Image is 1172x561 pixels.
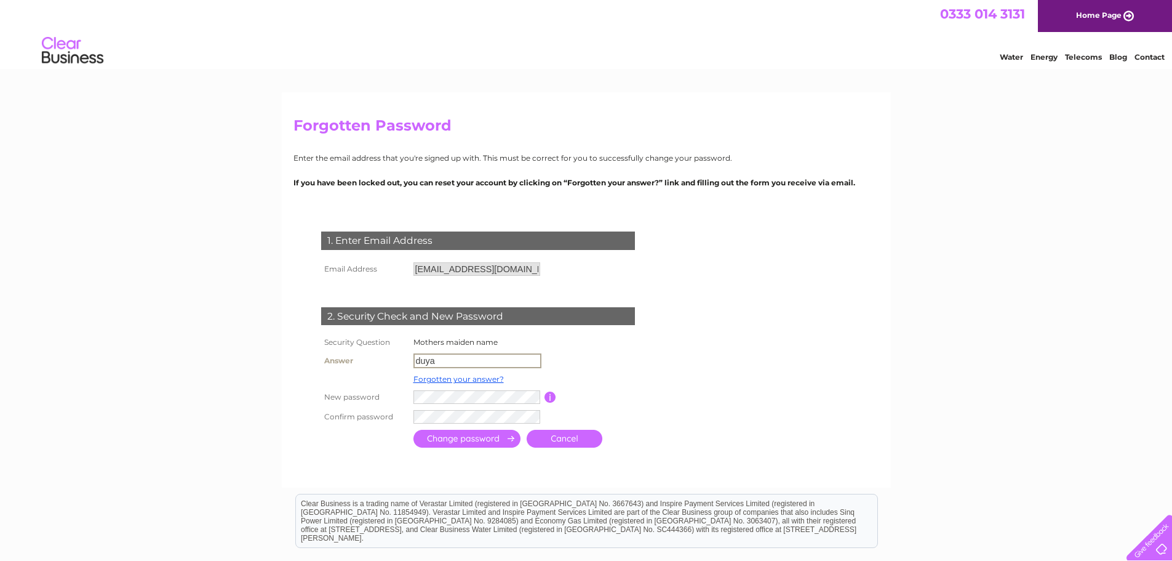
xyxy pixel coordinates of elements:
[318,334,410,350] th: Security Question
[293,152,879,164] p: Enter the email address that you're signed up with. This must be correct for you to successfully ...
[321,232,635,250] div: 1. Enter Email Address
[1134,52,1165,62] a: Contact
[293,177,879,188] p: If you have been locked out, you can reset your account by clicking on “Forgotten your answer?” l...
[293,117,879,140] h2: Forgotten Password
[318,350,410,371] th: Answer
[413,374,504,384] a: Forgotten your answer?
[321,307,635,326] div: 2. Security Check and New Password
[413,430,520,448] input: Submit
[940,6,1025,22] a: 0333 014 3131
[1065,52,1102,62] a: Telecoms
[41,32,104,70] img: logo.png
[1030,52,1058,62] a: Energy
[318,407,410,427] th: Confirm password
[318,387,410,407] th: New password
[296,7,877,60] div: Clear Business is a trading name of Verastar Limited (registered in [GEOGRAPHIC_DATA] No. 3667643...
[413,337,498,347] label: Mothers maiden name
[1000,52,1023,62] a: Water
[1109,52,1127,62] a: Blog
[544,392,556,403] input: Information
[318,259,410,279] th: Email Address
[527,430,602,448] a: Cancel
